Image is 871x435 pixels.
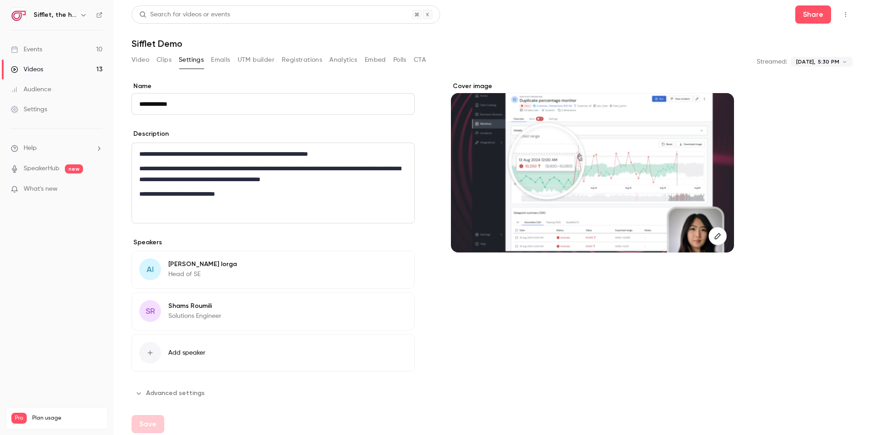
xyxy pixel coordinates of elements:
li: help-dropdown-opener [11,143,103,153]
div: Audience [11,85,51,94]
div: Videos [11,65,43,74]
button: Registrations [282,53,322,67]
div: Search for videos or events [139,10,230,20]
button: UTM builder [238,53,274,67]
span: Pro [11,413,27,424]
button: Video [132,53,149,67]
span: 5:30 PM [818,58,839,66]
span: AI [147,263,154,276]
p: [PERSON_NAME] Iorga [168,260,237,269]
button: Share [795,5,831,24]
label: Description [132,129,169,138]
div: editor [132,143,414,223]
label: Name [132,82,415,91]
div: AI[PERSON_NAME] IorgaHead of SE [132,251,415,289]
img: Sifflet, the holistic data observability platform [11,8,26,22]
div: Events [11,45,42,54]
button: CTA [414,53,426,67]
p: Solutions Engineer [168,311,221,321]
button: Advanced settings [132,386,210,400]
p: Speakers [132,238,415,247]
span: Help [24,143,37,153]
span: new [65,164,83,173]
span: Add speaker [168,348,206,357]
span: SR [146,305,155,317]
button: Emails [211,53,230,67]
span: What's new [24,184,58,194]
button: Embed [365,53,386,67]
h6: Sifflet, the holistic data observability platform [34,10,76,20]
div: SRShams RoumiliSolutions Engineer [132,292,415,331]
p: Shams Roumili [168,302,221,311]
span: [DATE], [796,58,815,66]
p: Head of SE [168,270,237,279]
p: Streamed: [757,57,787,66]
span: Plan usage [32,415,102,422]
div: Settings [11,105,47,114]
h1: Sifflet Demo [132,38,853,49]
a: SpeakerHub [24,164,59,173]
label: Cover image [451,82,734,91]
button: Top Bar Actions [838,7,853,22]
button: Polls [393,53,406,67]
button: Settings [179,53,204,67]
button: Analytics [329,53,357,67]
button: Clips [157,53,171,67]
